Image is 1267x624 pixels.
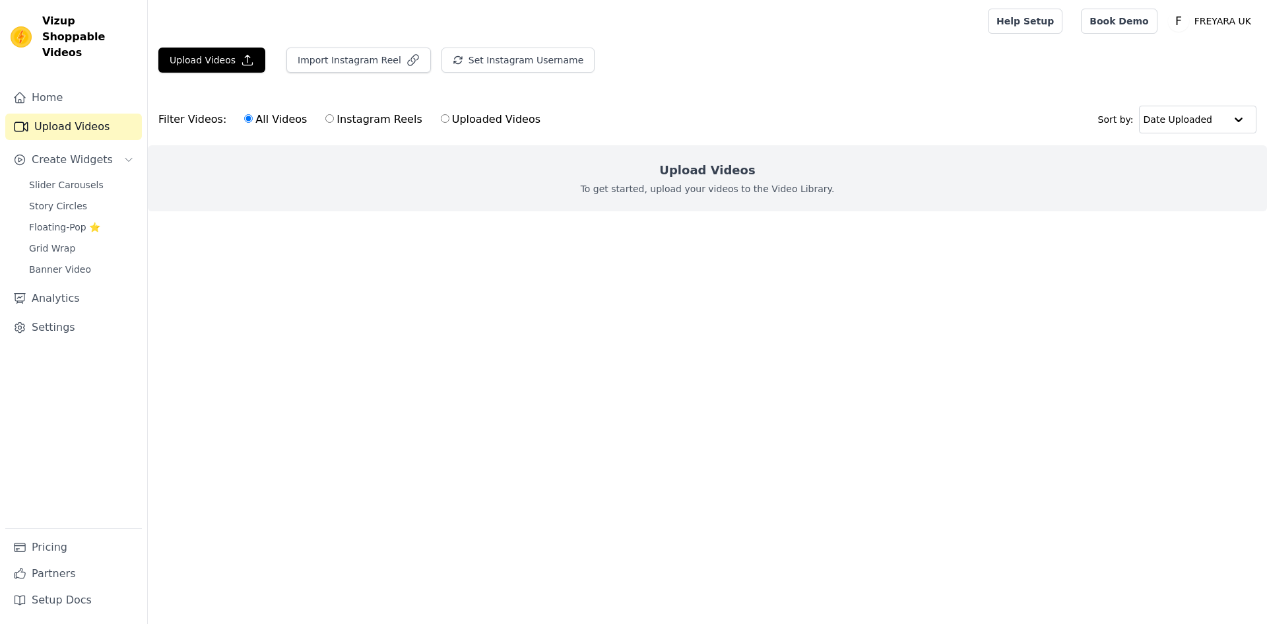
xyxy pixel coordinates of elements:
h2: Upload Videos [659,161,755,180]
a: Book Demo [1081,9,1157,34]
a: Pricing [5,534,142,561]
button: Upload Videos [158,48,265,73]
span: Banner Video [29,263,91,276]
span: Vizup Shoppable Videos [42,13,137,61]
span: Slider Carousels [29,178,104,191]
input: Instagram Reels [325,114,334,123]
img: Vizup [11,26,32,48]
span: Floating-Pop ⭐ [29,221,100,234]
a: Upload Videos [5,114,142,140]
label: All Videos [244,111,308,128]
a: Banner Video [21,260,142,279]
div: Filter Videos: [158,104,548,135]
a: Help Setup [988,9,1062,34]
p: FREYARA UK [1189,9,1256,33]
a: Story Circles [21,197,142,215]
a: Partners [5,561,142,587]
label: Instagram Reels [325,111,422,128]
text: F [1175,15,1182,28]
span: Create Widgets [32,152,113,168]
a: Home [5,85,142,111]
a: Setup Docs [5,587,142,613]
span: Story Circles [29,199,87,213]
div: Sort by: [1098,106,1257,133]
a: Slider Carousels [21,176,142,194]
input: Uploaded Videos [441,114,449,123]
a: Analytics [5,285,142,312]
a: Settings [5,314,142,341]
a: Grid Wrap [21,239,142,258]
button: Create Widgets [5,147,142,173]
button: F FREYARA UK [1168,9,1256,33]
button: Set Instagram Username [441,48,595,73]
a: Floating-Pop ⭐ [21,218,142,236]
span: Grid Wrap [29,242,75,255]
button: Import Instagram Reel [286,48,431,73]
p: To get started, upload your videos to the Video Library. [581,182,835,195]
input: All Videos [244,114,253,123]
label: Uploaded Videos [440,111,541,128]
